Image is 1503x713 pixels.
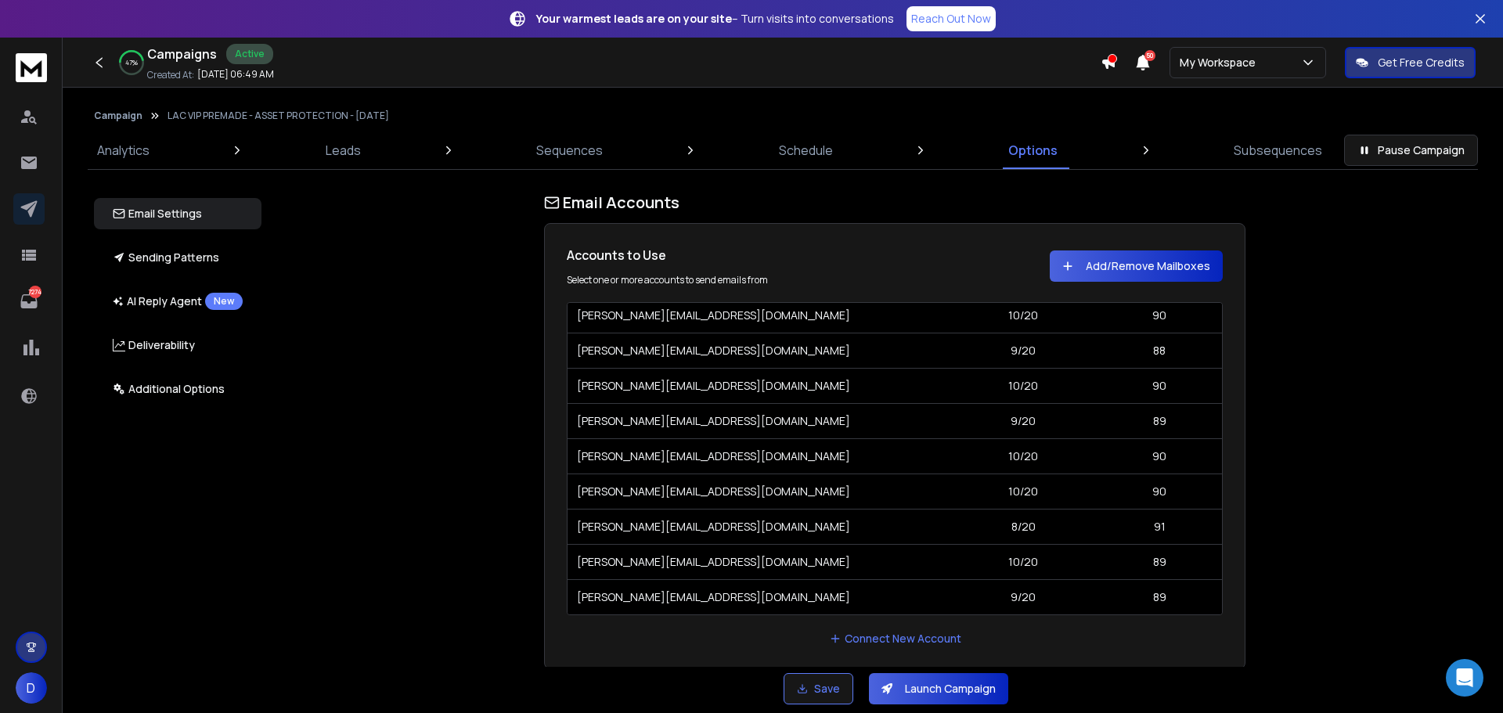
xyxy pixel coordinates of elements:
[906,6,996,31] a: Reach Out Now
[125,58,138,67] p: 47 %
[13,286,45,317] a: 7274
[1180,55,1262,70] p: My Workspace
[88,131,159,169] a: Analytics
[527,131,612,169] a: Sequences
[999,131,1067,169] a: Options
[29,286,41,298] p: 7274
[544,192,1245,214] h1: Email Accounts
[94,110,142,122] button: Campaign
[97,141,150,160] p: Analytics
[197,68,274,81] p: [DATE] 06:49 AM
[147,45,217,63] h1: Campaigns
[16,672,47,704] button: D
[779,141,833,160] p: Schedule
[1224,131,1332,169] a: Subsequences
[226,44,273,64] div: Active
[1446,659,1483,697] div: Open Intercom Messenger
[316,131,370,169] a: Leads
[536,11,732,26] strong: Your warmest leads are on your site
[16,53,47,82] img: logo
[1345,47,1476,78] button: Get Free Credits
[1234,141,1322,160] p: Subsequences
[1144,50,1155,61] span: 50
[1008,141,1058,160] p: Options
[168,110,389,122] p: LAC VIP PREMADE - ASSET PROTECTION - [DATE]
[536,11,894,27] p: – Turn visits into conversations
[94,198,261,229] button: Email Settings
[326,141,361,160] p: Leads
[113,206,202,221] p: Email Settings
[770,131,842,169] a: Schedule
[1344,135,1478,166] button: Pause Campaign
[911,11,991,27] p: Reach Out Now
[536,141,603,160] p: Sequences
[1378,55,1465,70] p: Get Free Credits
[147,69,194,81] p: Created At:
